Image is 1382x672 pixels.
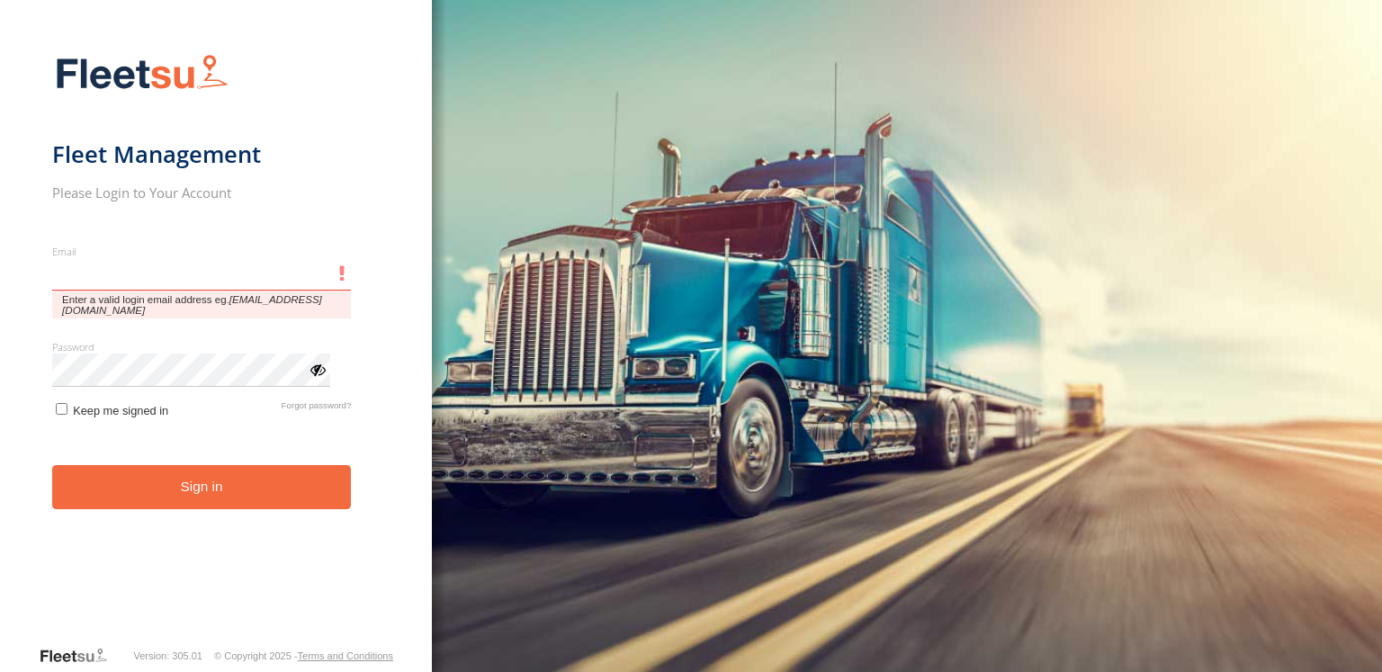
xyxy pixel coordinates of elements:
img: Fleetsu [52,50,232,96]
div: Version: 305.01 [134,650,202,661]
input: Keep me signed in [56,403,67,415]
a: Terms and Conditions [298,650,393,661]
div: © Copyright 2025 - [214,650,393,661]
a: Visit our Website [39,647,121,665]
label: Email [52,245,352,258]
span: Keep me signed in [73,404,168,417]
h2: Please Login to Your Account [52,184,352,202]
a: Forgot password? [282,400,352,417]
em: [EMAIL_ADDRESS][DOMAIN_NAME] [62,294,322,316]
label: Password [52,340,352,354]
div: ViewPassword [308,360,326,378]
button: Sign in [52,465,352,509]
h1: Fleet Management [52,139,352,169]
span: Enter a valid login email address eg. [52,291,352,318]
form: main [52,43,381,645]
